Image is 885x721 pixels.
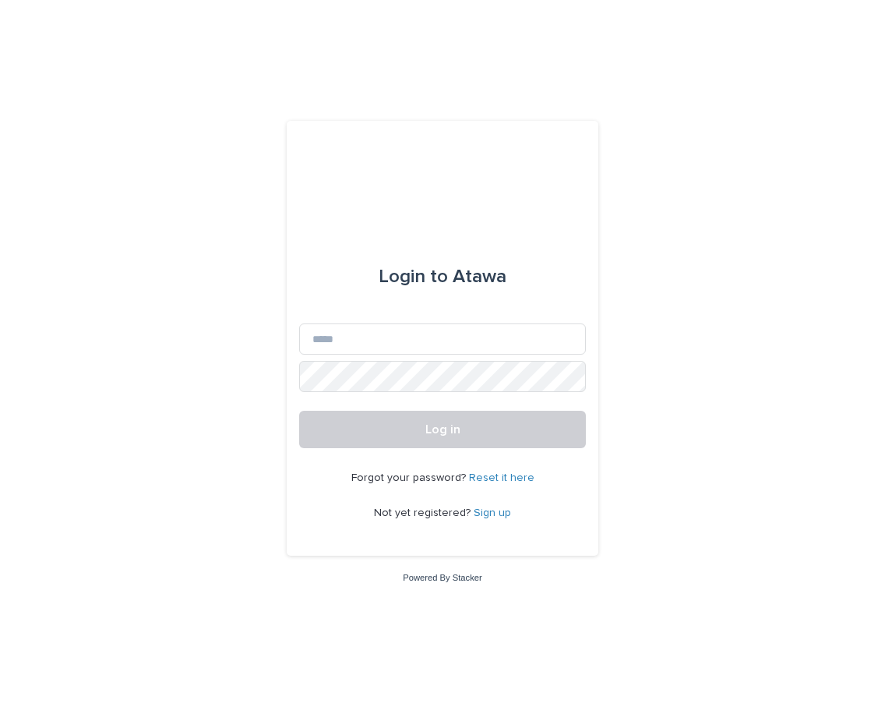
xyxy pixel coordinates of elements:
[425,423,460,436] span: Log in
[474,507,511,518] a: Sign up
[374,507,474,518] span: Not yet registered?
[379,255,506,299] div: Atawa
[299,411,586,448] button: Log in
[403,573,481,582] a: Powered By Stacker
[469,472,534,483] a: Reset it here
[379,267,448,286] span: Login to
[351,472,469,483] span: Forgot your password?
[330,158,556,205] img: Ls34BcGeRexTGTNfXpUC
